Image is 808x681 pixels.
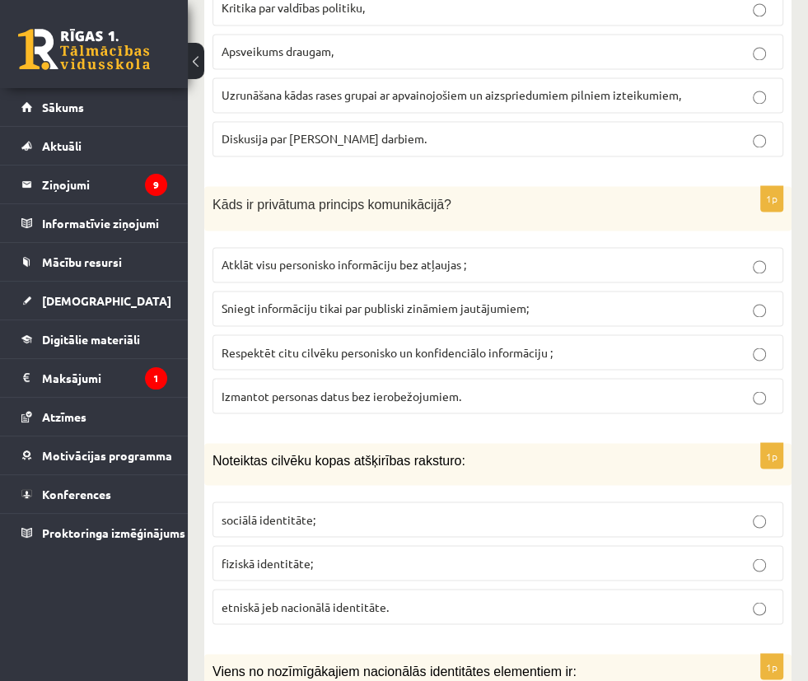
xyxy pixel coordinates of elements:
[42,204,167,242] legend: Informatīvie ziņojumi
[222,257,466,272] span: Atklāt visu personisko informāciju bez atļaujas ;
[753,391,766,404] input: Izmantot personas datus bez ierobežojumiem.
[213,664,577,678] span: Viens no nozīmīgākajiem nacionālās identitātes elementiem ir:
[222,599,389,613] span: etniskā jeb nacionālā identitāte.
[21,243,167,281] a: Mācību resursi
[222,555,313,570] span: fiziskā identitāte;
[42,138,82,153] span: Aktuāli
[222,344,553,359] span: Respektēt citu cilvēku personisko un konfidenciālo informāciju ;
[753,3,766,16] input: Kritika par valdības politiku,
[753,558,766,571] input: fiziskā identitāte;
[42,409,86,424] span: Atzīmes
[753,347,766,361] input: Respektēt citu cilvēku personisko un konfidenciālo informāciju ;
[753,260,766,273] input: Atklāt visu personisko informāciju bez atļaujas ;
[145,367,167,389] i: 1
[21,514,167,552] a: Proktoringa izmēģinājums
[42,332,140,347] span: Digitālie materiāli
[753,304,766,317] input: Sniegt informāciju tikai par publiski zināmiem jautājumiem;
[21,282,167,320] a: [DEMOGRAPHIC_DATA]
[222,87,681,102] span: Uzrunāšana kādas rases grupai ar apvainojošiem un aizspriedumiem pilniem izteikumiem,
[42,166,167,203] legend: Ziņojumi
[42,525,185,540] span: Proktoringa izmēģinājums
[213,453,465,467] span: Noteiktas cilvēku kopas atšķirības raksturo:
[21,359,167,397] a: Maksājumi1
[42,100,84,114] span: Sākums
[42,293,171,308] span: [DEMOGRAPHIC_DATA]
[760,185,783,212] p: 1p
[42,359,167,397] legend: Maksājumi
[753,47,766,60] input: Apsveikums draugam,
[753,515,766,528] input: sociālā identitāte;
[222,131,427,146] span: Diskusija par [PERSON_NAME] darbiem.
[21,204,167,242] a: Informatīvie ziņojumi
[222,44,334,58] span: Apsveikums draugam,
[222,388,461,403] span: Izmantot personas datus bez ierobežojumiem.
[18,29,150,70] a: Rīgas 1. Tālmācības vidusskola
[42,448,172,463] span: Motivācijas programma
[760,653,783,679] p: 1p
[753,134,766,147] input: Diskusija par [PERSON_NAME] darbiem.
[222,511,315,526] span: sociālā identitāte;
[222,301,529,315] span: Sniegt informāciju tikai par publiski zināmiem jautājumiem;
[21,88,167,126] a: Sākums
[213,198,451,212] span: Kāds ir privātuma princips komunikācijā?
[753,602,766,615] input: etniskā jeb nacionālā identitāte.
[42,487,111,501] span: Konferences
[21,398,167,436] a: Atzīmes
[21,320,167,358] a: Digitālie materiāli
[21,166,167,203] a: Ziņojumi9
[145,174,167,196] i: 9
[21,127,167,165] a: Aktuāli
[760,442,783,469] p: 1p
[21,475,167,513] a: Konferences
[753,91,766,104] input: Uzrunāšana kādas rases grupai ar apvainojošiem un aizspriedumiem pilniem izteikumiem,
[21,436,167,474] a: Motivācijas programma
[42,254,122,269] span: Mācību resursi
